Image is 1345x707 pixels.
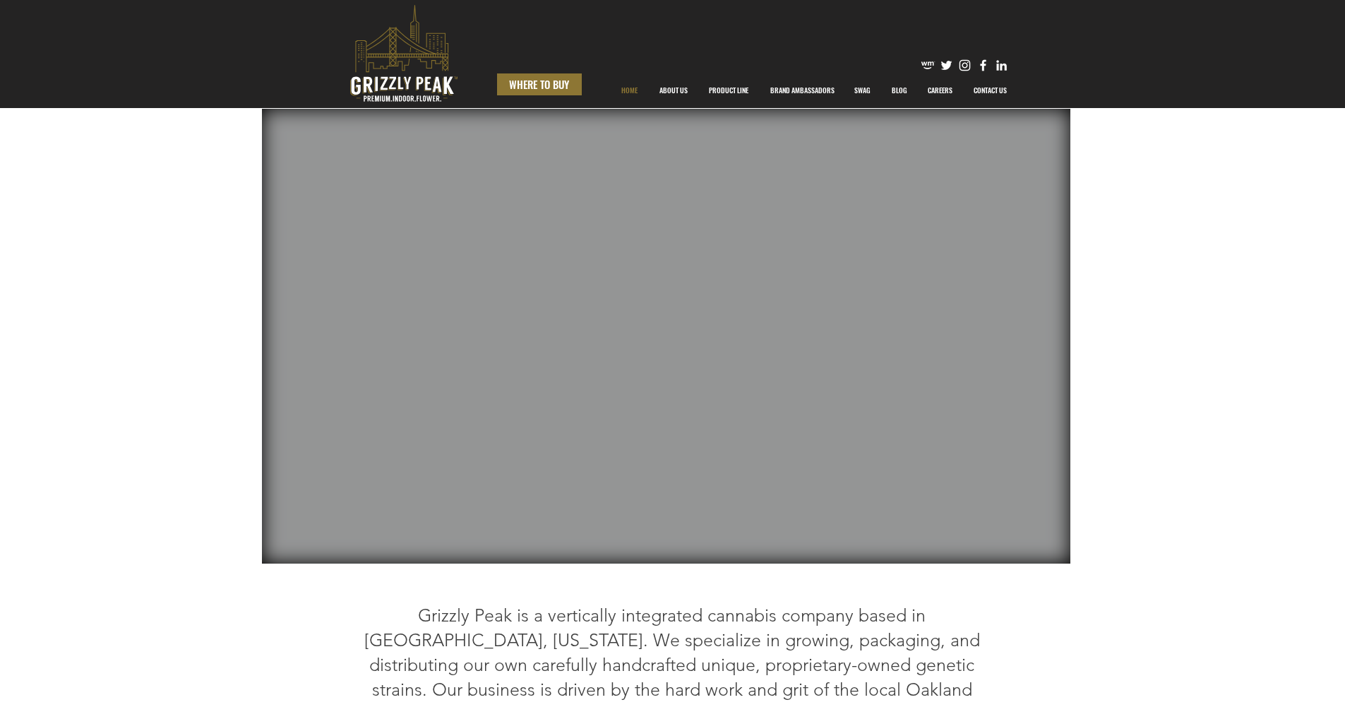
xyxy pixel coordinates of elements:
img: Likedin [994,58,1009,73]
a: WHERE TO BUY [497,73,582,95]
p: CONTACT US [967,73,1014,108]
ul: Social Bar [921,58,1009,73]
p: BRAND AMBASSADORS [763,73,842,108]
div: BRAND AMBASSADORS [760,73,844,108]
a: SWAG [844,73,881,108]
img: Twitter [939,58,954,73]
p: PRODUCT LINE [702,73,755,108]
p: ABOUT US [652,73,695,108]
img: weedmaps [921,58,935,73]
a: ABOUT US [649,73,698,108]
img: Facebook [976,58,991,73]
svg: premium-indoor-flower [350,5,458,102]
a: CONTACT US [963,73,1018,108]
a: HOME [611,73,649,108]
img: Instagram [957,58,972,73]
p: SWAG [847,73,878,108]
nav: Site [611,73,1018,108]
p: BLOG [885,73,914,108]
span: WHERE TO BUY [509,77,569,92]
a: BLOG [881,73,917,108]
p: HOME [614,73,645,108]
a: CAREERS [917,73,963,108]
p: CAREERS [921,73,960,108]
a: PRODUCT LINE [698,73,760,108]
